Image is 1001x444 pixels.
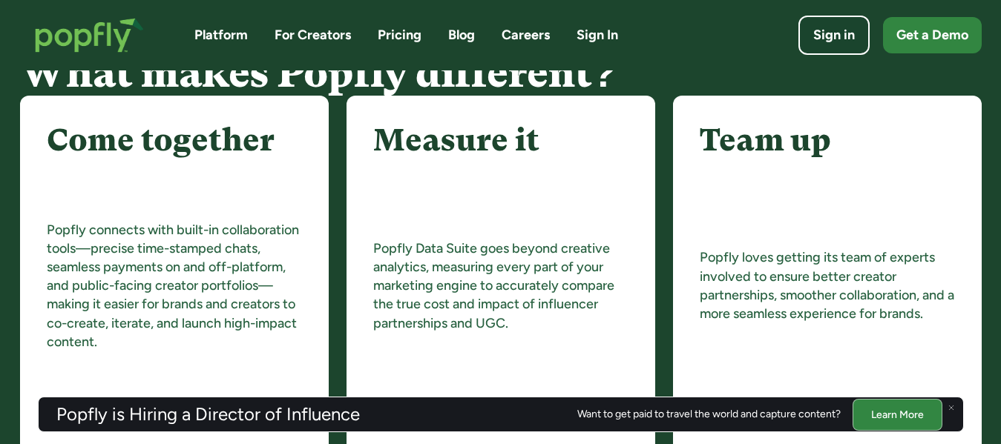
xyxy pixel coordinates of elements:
[373,122,539,158] h4: Measure it
[47,221,302,351] p: Popfly connects with built-in collaboration tools—precise time-stamped chats, seamless payments o...
[813,26,855,44] div: Sign in
[20,3,159,67] a: home
[798,16,870,55] a: Sign in
[853,398,942,430] a: Learn More
[883,17,982,53] a: Get a Demo
[700,248,955,323] p: Popfly loves getting its team of experts involved to ensure better creator partnerships, smoother...
[373,239,629,333] p: Popfly Data Suite goes beyond creative analytics, measuring every part of your marketing engine t...
[275,26,351,44] a: For Creators
[47,122,275,158] h4: Come together
[194,26,248,44] a: Platform
[502,26,550,44] a: Careers
[700,122,831,158] h4: Team up
[896,26,968,44] div: Get a Demo
[577,26,618,44] a: Sign In
[378,26,421,44] a: Pricing
[56,405,360,423] h3: Popfly is Hiring a Director of Influence
[577,408,841,420] div: Want to get paid to travel the world and capture content?
[20,51,982,95] h2: What makes Popfly different?
[448,26,475,44] a: Blog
